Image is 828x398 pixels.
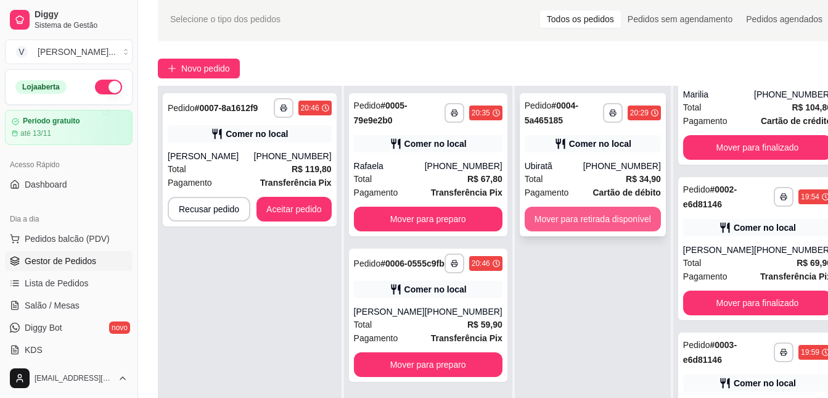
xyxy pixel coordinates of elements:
button: Pedidos balcão (PDV) [5,229,133,249]
div: 19:59 [801,347,819,357]
button: [EMAIL_ADDRESS][DOMAIN_NAME] [5,363,133,393]
strong: # 0005-79e9e2b0 [354,101,408,125]
span: Pedido [683,340,710,350]
strong: Cartão de débito [592,188,660,197]
span: [EMAIL_ADDRESS][DOMAIN_NAME] [35,373,113,383]
div: Rafaela [354,160,425,172]
div: Pedidos sem agendamento [621,10,739,28]
div: Acesso Rápido [5,155,133,175]
span: plus [168,64,176,73]
span: Total [683,256,702,270]
div: [PHONE_NUMBER] [425,305,502,318]
span: Total [168,162,186,176]
button: Recusar pedido [168,197,250,222]
strong: R$ 119,80 [292,164,332,174]
div: Todos os pedidos [540,10,621,28]
span: Pedido [525,101,552,110]
div: [PERSON_NAME] [354,305,425,318]
span: Sistema de Gestão [35,20,128,30]
span: Salão / Mesas [25,299,80,312]
a: Lista de Pedidos [5,273,133,293]
span: KDS [25,344,43,356]
div: Marilia [683,88,754,101]
span: Selecione o tipo dos pedidos [170,12,281,26]
div: [PERSON_NAME] [168,150,254,162]
span: V [15,46,28,58]
div: Comer no local [734,377,796,389]
span: Diggy [35,9,128,20]
div: [PHONE_NUMBER] [425,160,502,172]
div: [PERSON_NAME] [683,244,754,256]
strong: # 0002-e6d81146 [683,184,737,209]
span: Total [683,101,702,114]
span: Pagamento [168,176,212,189]
div: Dia a dia [5,209,133,229]
a: Diggy Botnovo [5,318,133,338]
strong: # 0004-5a465185 [525,101,578,125]
div: [PHONE_NUMBER] [583,160,661,172]
span: Pagamento [683,114,728,128]
div: 20:46 [472,259,490,268]
button: Mover para retirada disponível [525,207,661,231]
strong: Transferência Pix [431,188,502,197]
a: Dashboard [5,175,133,194]
strong: Transferência Pix [260,178,332,188]
a: DiggySistema de Gestão [5,5,133,35]
div: 20:35 [472,108,490,118]
button: Mover para preparo [354,207,502,231]
div: Comer no local [569,138,631,150]
strong: R$ 34,90 [626,174,661,184]
strong: # 0006-0555c9fb [380,259,445,268]
strong: R$ 67,80 [467,174,502,184]
span: Lista de Pedidos [25,277,89,289]
span: Pagamento [354,186,398,199]
div: [PHONE_NUMBER] [254,150,332,162]
a: Salão / Mesas [5,296,133,315]
a: Período gratuitoaté 13/11 [5,110,133,145]
span: Pedido [354,101,381,110]
span: Pagamento [525,186,569,199]
span: Diggy Bot [25,321,62,334]
strong: R$ 59,90 [467,320,502,330]
button: Select a team [5,39,133,64]
div: Comer no local [226,128,288,140]
span: Pedido [354,259,381,268]
button: Aceitar pedido [256,197,332,222]
span: Total [354,318,372,331]
div: Ubiratã [525,160,583,172]
div: Comer no local [404,283,467,296]
div: 20:46 [301,103,319,113]
span: Pagamento [354,331,398,345]
article: até 13/11 [20,128,51,138]
span: Pedido [168,103,195,113]
button: Alterar Status [95,80,122,94]
span: Total [525,172,543,186]
div: Loja aberta [15,80,67,94]
div: [PERSON_NAME] ... [38,46,116,58]
strong: # 0003-e6d81146 [683,340,737,365]
span: Pedido [683,184,710,194]
span: Gestor de Pedidos [25,255,96,267]
div: Comer no local [734,222,796,234]
span: Dashboard [25,178,67,191]
strong: # 0007-8a1612f9 [195,103,258,113]
span: Novo pedido [181,62,230,75]
a: KDS [5,340,133,360]
article: Período gratuito [23,117,80,126]
div: Comer no local [404,138,467,150]
strong: Transferência Pix [431,333,502,343]
span: Pagamento [683,270,728,283]
span: Total [354,172,372,186]
div: 19:54 [801,192,819,202]
a: Gestor de Pedidos [5,251,133,271]
button: Mover para preparo [354,352,502,377]
div: 20:29 [630,108,649,118]
span: Pedidos balcão (PDV) [25,233,110,245]
button: Novo pedido [158,59,240,78]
